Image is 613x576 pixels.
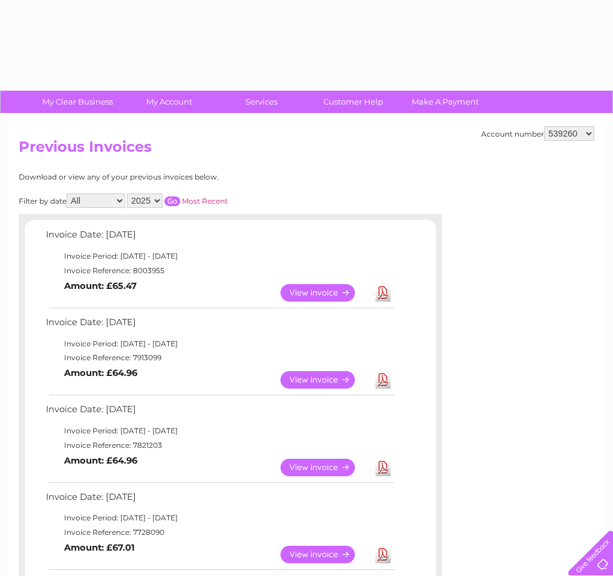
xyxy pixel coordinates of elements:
[43,351,397,365] td: Invoice Reference: 7913099
[43,314,397,337] td: Invoice Date: [DATE]
[375,546,391,563] a: Download
[375,284,391,302] a: Download
[19,193,336,208] div: Filter by date
[43,401,397,424] td: Invoice Date: [DATE]
[19,138,594,161] h2: Previous Invoices
[64,455,137,466] b: Amount: £64.96
[43,489,397,511] td: Invoice Date: [DATE]
[43,511,397,525] td: Invoice Period: [DATE] - [DATE]
[43,264,397,278] td: Invoice Reference: 8003955
[43,337,397,351] td: Invoice Period: [DATE] - [DATE]
[19,173,336,181] div: Download or view any of your previous invoices below.
[481,126,594,141] div: Account number
[64,367,137,378] b: Amount: £64.96
[395,91,495,113] a: Make A Payment
[375,459,391,476] a: Download
[281,371,369,389] a: View
[43,438,397,453] td: Invoice Reference: 7821203
[303,91,403,113] a: Customer Help
[212,91,311,113] a: Services
[281,459,369,476] a: View
[43,525,397,540] td: Invoice Reference: 7728090
[120,91,219,113] a: My Account
[43,227,397,249] td: Invoice Date: [DATE]
[64,280,137,291] b: Amount: £65.47
[43,249,397,264] td: Invoice Period: [DATE] - [DATE]
[375,371,391,389] a: Download
[43,424,397,438] td: Invoice Period: [DATE] - [DATE]
[182,196,228,205] a: Most Recent
[64,542,135,553] b: Amount: £67.01
[281,546,369,563] a: View
[28,91,128,113] a: My Clear Business
[281,284,369,302] a: View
